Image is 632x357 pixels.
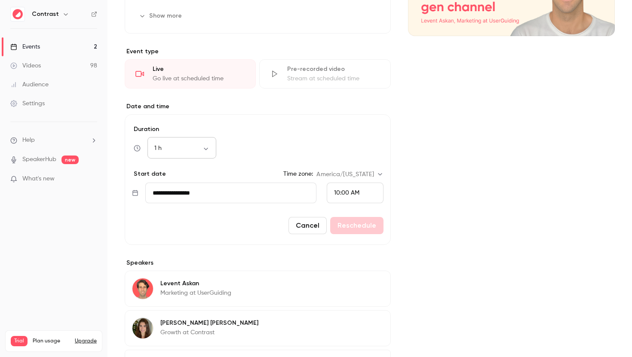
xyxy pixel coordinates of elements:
[33,338,70,345] span: Plan usage
[22,155,56,164] a: SpeakerHub
[334,190,359,196] span: 10:00 AM
[75,338,97,345] button: Upgrade
[10,99,45,108] div: Settings
[10,43,40,51] div: Events
[153,74,245,83] div: Go live at scheduled time
[327,183,383,203] div: From
[132,170,166,178] p: Start date
[288,217,327,234] button: Cancel
[125,59,256,88] div: LiveGo live at scheduled time
[132,318,153,339] img: Lusine Sargsyan
[132,125,383,134] label: Duration
[125,102,391,111] label: Date and time
[283,170,313,178] label: Time zone:
[125,271,391,307] div: Levent AskanLevent AskanMarketing at UserGuiding
[125,47,391,56] p: Event type
[87,175,97,183] iframe: Noticeable Trigger
[32,10,59,18] h6: Contrast
[259,59,390,88] div: Pre-recorded videoStream at scheduled time
[11,7,25,21] img: Contrast
[316,170,383,179] div: America/[US_STATE]
[153,65,245,73] div: Live
[10,61,41,70] div: Videos
[10,80,49,89] div: Audience
[160,279,231,288] p: Levent Askan
[135,9,187,23] button: Show more
[10,136,97,145] li: help-dropdown-opener
[132,278,153,299] img: Levent Askan
[125,259,391,267] label: Speakers
[11,336,28,346] span: Trial
[287,65,380,73] div: Pre-recorded video
[125,310,391,346] div: Lusine Sargsyan[PERSON_NAME] [PERSON_NAME]Growth at Contrast
[160,328,258,337] p: Growth at Contrast
[22,136,35,145] span: Help
[287,74,380,83] div: Stream at scheduled time
[61,156,79,164] span: new
[160,319,258,327] p: [PERSON_NAME] [PERSON_NAME]
[22,174,55,183] span: What's new
[160,289,231,297] p: Marketing at UserGuiding
[147,144,216,153] div: 1 h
